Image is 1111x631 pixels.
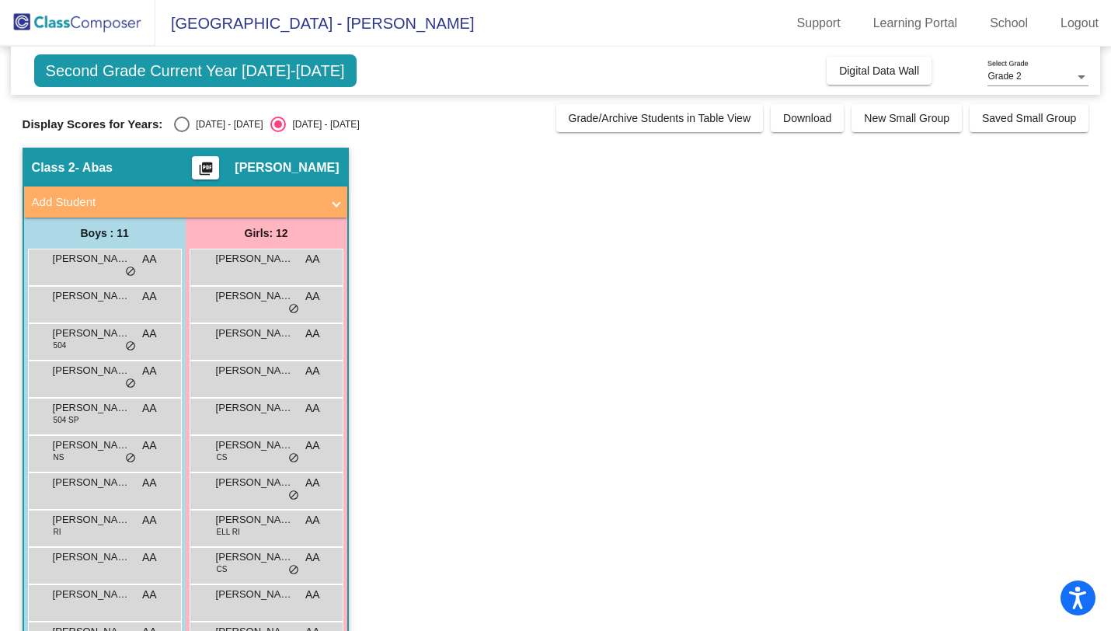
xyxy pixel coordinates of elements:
span: [PERSON_NAME] [216,549,294,565]
span: - Abas [75,160,113,176]
span: AA [142,326,157,342]
span: Class 2 [32,160,75,176]
span: AA [305,251,320,267]
span: [PERSON_NAME] [235,160,339,176]
span: [PERSON_NAME] [PERSON_NAME] [53,438,131,453]
span: AA [142,363,157,379]
span: [PERSON_NAME] [216,326,294,341]
span: [PERSON_NAME] [216,363,294,378]
span: AA [142,400,157,417]
span: [PERSON_NAME] [216,587,294,602]
span: AA [305,438,320,454]
span: AA [142,438,157,454]
span: [PERSON_NAME] [53,363,131,378]
button: Print Students Details [192,156,219,180]
div: [DATE] - [DATE] [286,117,359,131]
span: AA [305,549,320,566]
a: Logout [1048,11,1111,36]
span: Saved Small Group [982,112,1076,124]
button: New Small Group [852,104,962,132]
span: New Small Group [864,112,949,124]
span: do_not_disturb_alt [125,266,136,278]
span: AA [142,512,157,528]
span: ELL RI [217,526,240,538]
span: AA [305,512,320,528]
span: AA [305,400,320,417]
span: CS [217,563,228,575]
span: [PERSON_NAME] [216,438,294,453]
span: 504 [54,340,67,351]
button: Grade/Archive Students in Table View [556,104,764,132]
span: Display Scores for Years: [23,117,163,131]
mat-icon: picture_as_pdf [197,161,215,183]
span: [PERSON_NAME] [216,251,294,267]
span: do_not_disturb_alt [288,564,299,577]
span: do_not_disturb_alt [288,452,299,465]
a: Support [785,11,853,36]
div: Boys : 11 [24,218,186,249]
span: AA [142,475,157,491]
span: [PERSON_NAME] [53,475,131,490]
span: NS [54,451,64,463]
div: [DATE] - [DATE] [190,117,263,131]
button: Download [771,104,844,132]
span: [PERSON_NAME] [216,288,294,304]
span: AA [142,251,157,267]
span: AA [305,326,320,342]
span: 504 SP [54,414,79,426]
span: [GEOGRAPHIC_DATA] - [PERSON_NAME] [155,11,474,36]
span: [PERSON_NAME] [53,549,131,565]
span: RI [54,526,61,538]
span: AA [305,475,320,491]
span: [PERSON_NAME] [53,288,131,304]
span: [PERSON_NAME] [53,251,131,267]
span: do_not_disturb_alt [125,378,136,390]
span: Second Grade Current Year [DATE]-[DATE] [34,54,357,87]
mat-panel-title: Add Student [32,193,321,211]
span: do_not_disturb_alt [125,452,136,465]
span: AA [142,288,157,305]
span: [PERSON_NAME] [53,587,131,602]
span: [PERSON_NAME] [216,512,294,528]
span: AA [142,549,157,566]
div: Girls: 12 [186,218,347,249]
span: [PERSON_NAME] [53,326,131,341]
span: Digital Data Wall [839,64,919,77]
span: [PERSON_NAME] [53,400,131,416]
button: Digital Data Wall [827,57,932,85]
span: AA [305,363,320,379]
span: do_not_disturb_alt [288,303,299,315]
span: [PERSON_NAME] [216,475,294,490]
span: do_not_disturb_alt [288,490,299,502]
button: Saved Small Group [970,104,1088,132]
span: [PERSON_NAME] [216,400,294,416]
span: do_not_disturb_alt [125,340,136,353]
span: AA [305,288,320,305]
a: Learning Portal [861,11,970,36]
span: Grade 2 [987,71,1021,82]
mat-radio-group: Select an option [174,117,359,132]
span: CS [217,451,228,463]
mat-expansion-panel-header: Add Student [24,187,347,218]
span: AA [142,587,157,603]
span: [PERSON_NAME] [53,512,131,528]
a: School [977,11,1040,36]
span: Download [783,112,831,124]
span: Grade/Archive Students in Table View [569,112,751,124]
span: AA [305,587,320,603]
